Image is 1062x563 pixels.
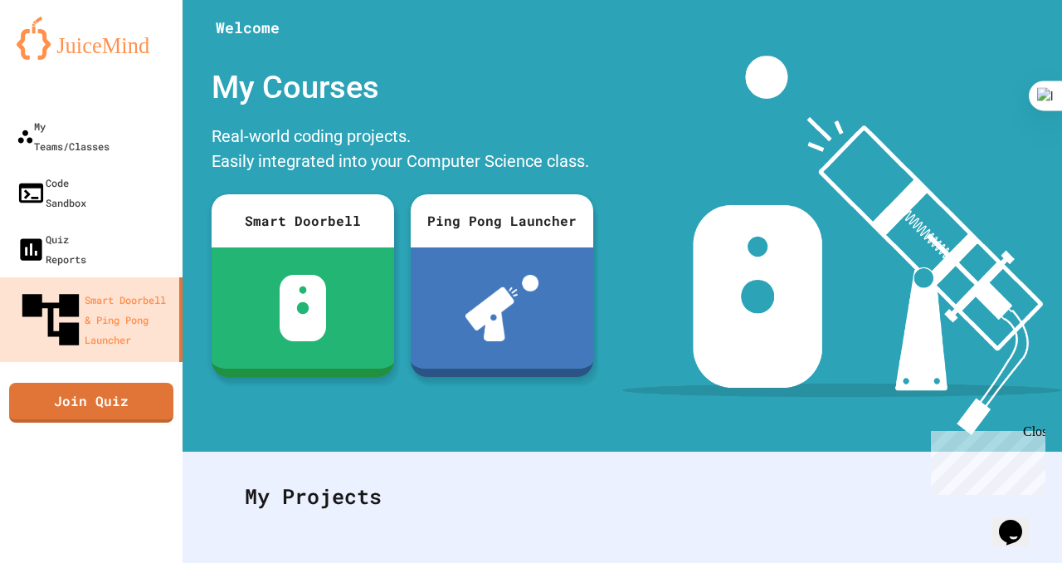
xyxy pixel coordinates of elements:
img: banner-image-my-projects.png [622,56,1062,435]
div: My Projects [228,464,1016,529]
div: Quiz Reports [17,229,86,269]
a: Join Quiz [9,383,173,423]
div: Ping Pong Launcher [411,194,593,247]
div: Smart Doorbell [212,194,394,247]
iframe: chat widget [924,424,1045,495]
img: sdb-white.svg [280,275,327,341]
iframe: chat widget [992,497,1045,546]
div: Real-world coding projects. Easily integrated into your Computer Science class. [203,120,602,182]
img: ppl-with-ball.png [465,275,539,341]
img: logo-orange.svg [17,17,166,60]
div: Smart Doorbell & Ping Pong Launcher [17,286,173,354]
div: My Teams/Classes [17,116,110,156]
div: Chat with us now!Close [7,7,114,105]
div: Code Sandbox [17,173,86,213]
div: My Courses [203,56,602,120]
